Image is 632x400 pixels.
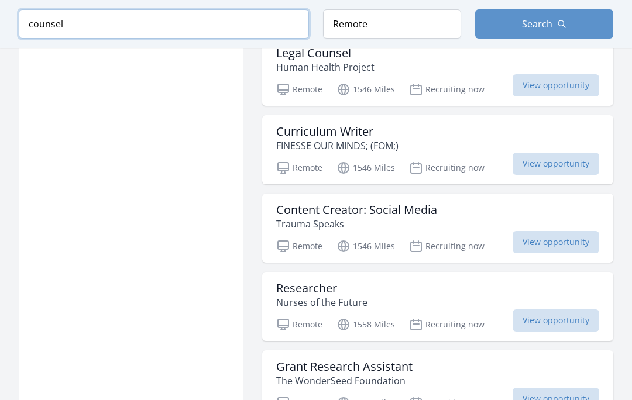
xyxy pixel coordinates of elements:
[409,161,485,175] p: Recruiting now
[409,239,485,253] p: Recruiting now
[276,125,399,139] h3: Curriculum Writer
[276,60,375,74] p: Human Health Project
[409,318,485,332] p: Recruiting now
[513,309,599,332] span: View opportunity
[522,17,552,31] span: Search
[276,139,399,153] p: FINESSE OUR MINDS; (FOM;)
[409,82,485,96] p: Recruiting now
[276,217,437,231] p: Trauma Speaks
[513,153,599,175] span: View opportunity
[262,272,613,341] a: Researcher Nurses of the Future Remote 1558 Miles Recruiting now View opportunity
[276,46,375,60] h3: Legal Counsel
[276,360,413,374] h3: Grant Research Assistant
[276,161,322,175] p: Remote
[262,37,613,106] a: Legal Counsel Human Health Project Remote 1546 Miles Recruiting now View opportunity
[513,74,599,96] span: View opportunity
[276,239,322,253] p: Remote
[475,9,613,39] button: Search
[262,115,613,184] a: Curriculum Writer FINESSE OUR MINDS; (FOM;) Remote 1546 Miles Recruiting now View opportunity
[336,161,395,175] p: 1546 Miles
[336,318,395,332] p: 1558 Miles
[276,318,322,332] p: Remote
[323,9,461,39] input: Location
[276,82,322,96] p: Remote
[276,295,367,309] p: Nurses of the Future
[513,231,599,253] span: View opportunity
[276,203,437,217] h3: Content Creator: Social Media
[19,9,309,39] input: Keyword
[336,239,395,253] p: 1546 Miles
[276,281,367,295] h3: Researcher
[276,374,413,388] p: The WonderSeed Foundation
[262,194,613,263] a: Content Creator: Social Media Trauma Speaks Remote 1546 Miles Recruiting now View opportunity
[336,82,395,96] p: 1546 Miles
